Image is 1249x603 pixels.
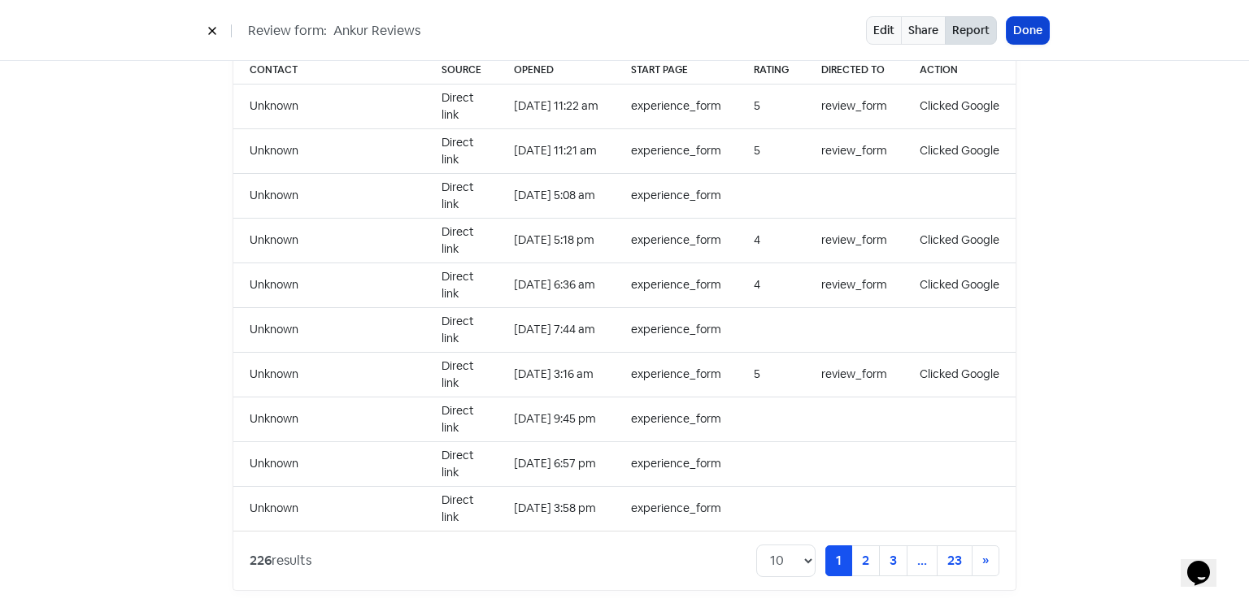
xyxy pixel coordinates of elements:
[250,552,272,569] strong: 226
[498,262,615,307] td: [DATE] 6:36 am
[615,262,738,307] td: experience_form
[498,173,615,218] td: [DATE] 5:08 am
[233,56,425,85] th: Contact
[903,128,1016,173] td: Clicked Google
[738,218,805,262] td: 4
[945,16,997,45] button: Report
[233,441,425,486] td: Unknown
[982,552,989,569] span: »
[825,545,852,576] a: 1
[903,84,1016,128] td: Clicked Google
[425,218,498,262] td: Direct link
[233,84,425,128] td: Unknown
[1181,538,1233,587] iframe: chat widget
[425,397,498,441] td: Direct link
[498,441,615,486] td: [DATE] 6:57 pm
[425,486,498,531] td: Direct link
[425,56,498,85] th: Source
[233,397,425,441] td: Unknown
[615,84,738,128] td: experience_form
[805,352,903,397] td: review_form
[425,84,498,128] td: Direct link
[907,545,938,576] a: ...
[233,486,425,531] td: Unknown
[425,441,498,486] td: Direct link
[425,262,498,307] td: Direct link
[805,84,903,128] td: review_form
[233,128,425,173] td: Unknown
[615,218,738,262] td: experience_form
[738,352,805,397] td: 5
[851,545,880,576] a: 2
[937,545,973,576] a: 23
[615,397,738,441] td: experience_form
[1007,17,1049,44] button: Done
[738,262,805,307] td: 4
[903,218,1016,262] td: Clicked Google
[498,352,615,397] td: [DATE] 3:16 am
[425,173,498,218] td: Direct link
[866,16,902,45] a: Edit
[498,307,615,352] td: [DATE] 7:44 am
[615,173,738,218] td: experience_form
[879,545,907,576] a: 3
[615,441,738,486] td: experience_form
[498,56,615,85] th: Opened
[615,56,738,85] th: Start page
[738,56,805,85] th: Rating
[425,307,498,352] td: Direct link
[805,128,903,173] td: review_form
[615,486,738,531] td: experience_form
[805,56,903,85] th: Directed to
[233,352,425,397] td: Unknown
[425,128,498,173] td: Direct link
[248,21,327,41] span: Review form:
[805,262,903,307] td: review_form
[498,128,615,173] td: [DATE] 11:21 am
[972,545,999,576] a: Next
[498,397,615,441] td: [DATE] 9:45 pm
[498,218,615,262] td: [DATE] 5:18 pm
[903,56,1016,85] th: Action
[233,218,425,262] td: Unknown
[738,128,805,173] td: 5
[738,84,805,128] td: 5
[498,486,615,531] td: [DATE] 3:58 pm
[233,307,425,352] td: Unknown
[233,262,425,307] td: Unknown
[903,262,1016,307] td: Clicked Google
[233,173,425,218] td: Unknown
[615,128,738,173] td: experience_form
[498,84,615,128] td: [DATE] 11:22 am
[615,307,738,352] td: experience_form
[615,352,738,397] td: experience_form
[805,218,903,262] td: review_form
[250,551,311,570] div: results
[903,352,1016,397] td: Clicked Google
[901,16,946,45] a: Share
[425,352,498,397] td: Direct link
